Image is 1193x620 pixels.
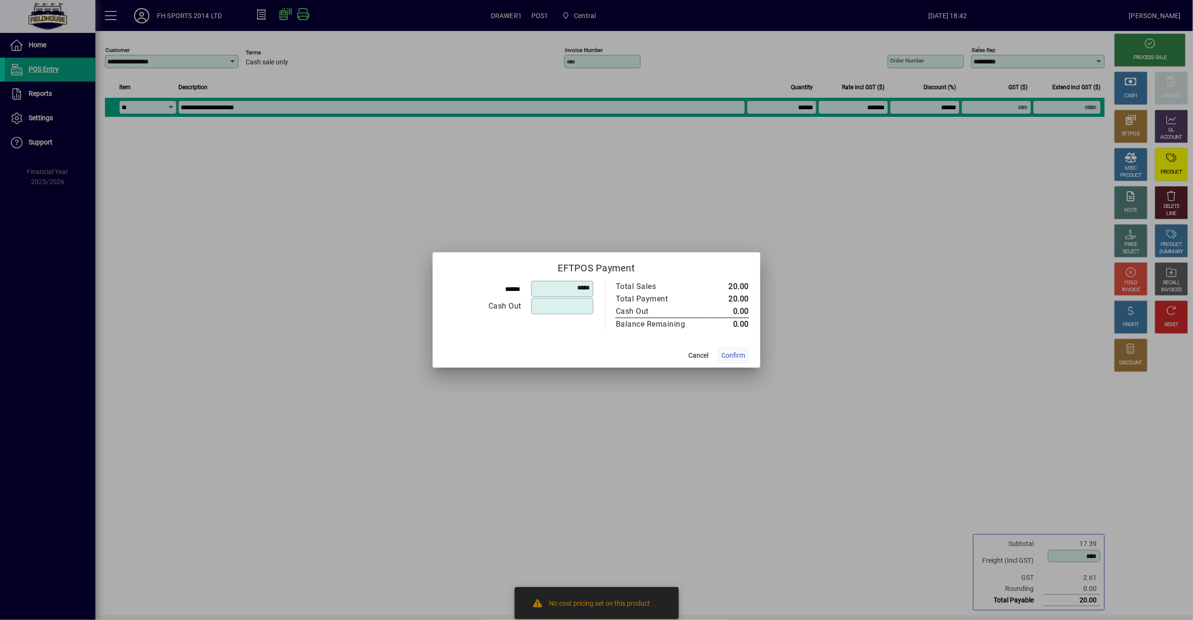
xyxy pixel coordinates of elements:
[616,319,696,330] div: Balance Remaining
[705,305,749,318] td: 0.00
[705,318,749,331] td: 0.00
[615,293,705,305] td: Total Payment
[433,252,760,280] h2: EFTPOS Payment
[705,280,749,293] td: 20.00
[615,280,705,293] td: Total Sales
[705,293,749,305] td: 20.00
[721,351,745,361] span: Confirm
[717,347,749,364] button: Confirm
[683,347,714,364] button: Cancel
[616,306,696,317] div: Cash Out
[688,351,708,361] span: Cancel
[445,300,521,312] div: Cash Out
